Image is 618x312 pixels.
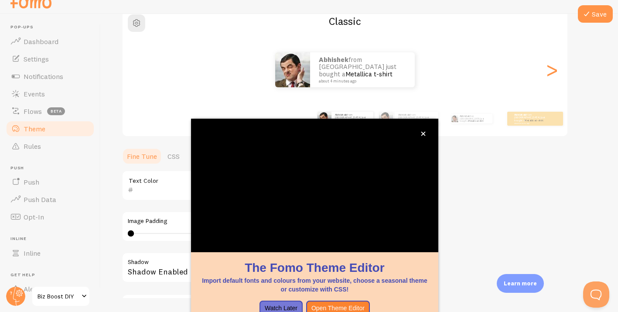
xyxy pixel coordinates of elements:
[514,122,548,124] small: about 4 minutes ago
[24,195,56,204] span: Push Data
[514,113,549,124] p: from [GEOGRAPHIC_DATA] just bought a
[128,217,377,225] label: Image Padding
[525,119,543,122] a: Metallica t-shirt
[5,85,95,103] a: Events
[162,147,185,165] a: CSS
[10,272,95,278] span: Get Help
[24,89,45,98] span: Events
[24,37,58,46] span: Dashboard
[122,252,383,284] div: Shadow Enabled
[201,276,428,294] p: Import default fonts and colours from your website, choose a seasonal theme or customize with CSS!
[275,52,310,87] img: Fomo
[24,142,41,151] span: Rules
[460,115,470,117] strong: Abhishek
[5,244,95,262] a: Inline
[24,178,39,186] span: Push
[504,279,537,288] p: Learn more
[5,68,95,85] a: Notifications
[31,286,90,307] a: Biz Boost DIY
[514,113,526,117] strong: Abhishek
[24,124,45,133] span: Theme
[546,38,557,101] div: Next slide
[5,280,95,298] a: Alerts
[583,281,609,308] iframe: Help Scout Beacon - Open
[398,113,410,117] strong: Abhishek
[335,113,370,124] p: from [GEOGRAPHIC_DATA] just bought a
[24,55,49,63] span: Settings
[10,165,95,171] span: Push
[122,147,162,165] a: Fine Tune
[319,55,348,64] strong: Abhishek
[497,274,544,293] div: Learn more
[468,120,483,122] a: Metallica t-shirt
[47,107,65,115] span: beta
[10,236,95,242] span: Inline
[335,113,347,117] strong: Abhishek
[201,259,428,276] h1: The Fomo Theme Editor
[123,14,567,28] h2: Classic
[419,129,428,138] button: close,
[24,72,63,81] span: Notifications
[24,249,41,257] span: Inline
[398,113,435,124] p: from [GEOGRAPHIC_DATA] just bought a
[460,114,489,123] p: from [GEOGRAPHIC_DATA] just bought a
[5,191,95,208] a: Push Data
[5,137,95,155] a: Rules
[5,120,95,137] a: Theme
[10,24,95,30] span: Pop-ups
[38,291,79,302] span: Biz Boost DIY
[319,79,403,83] small: about 4 minutes ago
[5,173,95,191] a: Push
[578,5,613,23] button: Save
[345,70,393,78] a: Metallica t-shirt
[5,33,95,50] a: Dashboard
[318,112,331,126] img: Fomo
[451,115,458,122] img: Fomo
[5,103,95,120] a: Flows beta
[24,107,42,116] span: Flows
[319,56,406,83] p: from [GEOGRAPHIC_DATA] just bought a
[24,213,44,221] span: Opt-In
[24,285,42,293] span: Alerts
[379,112,393,126] img: Fomo
[5,50,95,68] a: Settings
[5,208,95,226] a: Opt-In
